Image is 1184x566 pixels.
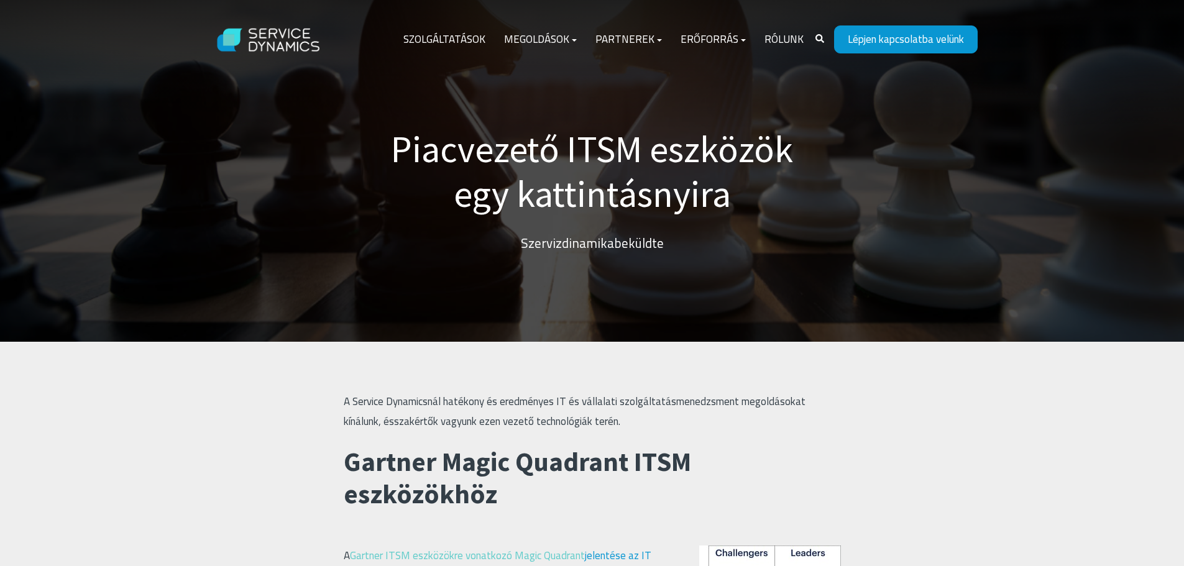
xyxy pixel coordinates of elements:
[504,31,569,47] font: Megoldások
[344,547,350,564] font: A
[207,16,331,64] img: Service Dynamics logó - fehér
[834,25,978,53] a: Lépjen kapcsolatba velünk
[521,233,614,253] a: Szervizdinamika
[394,25,813,55] div: Navigációs menü
[350,547,585,564] a: Gartner ITSM eszközökre vonatkozó Magic Quadrant
[764,31,804,47] font: Rólunk
[394,413,620,429] font: szakértők vagyunk ezen vezető technológiák terén.
[391,126,793,217] font: Piacvezető ITSM eszközök egy kattintásnyira
[614,233,664,253] font: beküldte
[344,393,805,429] font: A Service Dynamicsnál hatékony és eredményes IT és vállalati szolgáltatásmenedzsment megoldásokat...
[848,31,964,47] font: Lépjen kapcsolatba velünk
[403,31,485,47] font: Szolgáltatások
[344,445,691,511] font: Gartner Magic Quadrant ITSM eszközökhöz
[681,31,738,47] font: Erőforrás
[595,31,654,47] font: Partnerek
